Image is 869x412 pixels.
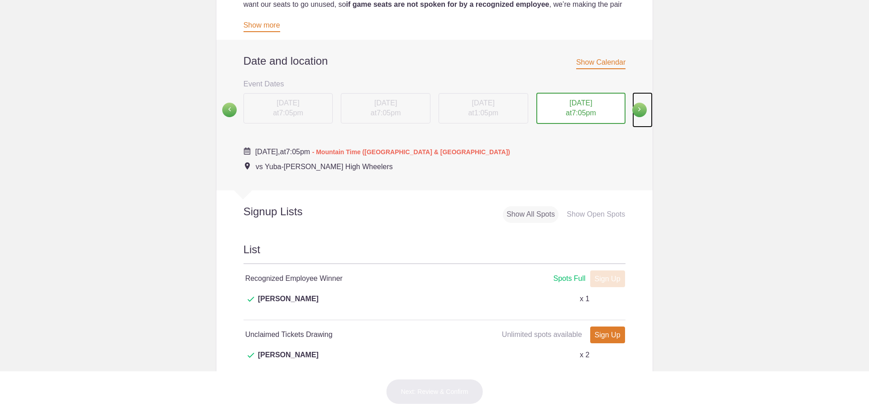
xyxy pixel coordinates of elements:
[576,58,625,69] span: Show Calendar
[569,99,592,107] span: [DATE]
[536,92,626,125] button: [DATE] at7:05pm
[286,148,310,156] span: 7:05pm
[580,294,589,304] p: x 1
[256,163,393,170] span: vs Yuba-[PERSON_NAME] High Wheelers
[216,205,362,218] h2: Signup Lists
[248,297,254,302] img: Check dark green
[346,0,549,8] strong: if game seats are not spoken for by a recognized employee
[244,21,280,32] a: Show more
[563,206,629,223] div: Show Open Spots
[245,329,434,340] h4: Unclaimed Tickets Drawing
[245,162,250,170] img: Event location
[248,353,254,358] img: Check dark green
[258,350,319,371] span: [PERSON_NAME]
[536,93,626,124] div: at
[502,331,582,338] span: Unlimited spots available
[580,350,589,360] p: x 2
[255,148,280,156] span: [DATE],
[553,273,585,284] div: Spots Full
[244,147,251,155] img: Cal purple
[503,206,559,223] div: Show All Spots
[258,294,319,315] span: [PERSON_NAME]
[244,77,626,90] h3: Event Dates
[386,379,483,404] button: Next: Review & Confirm
[590,327,625,343] a: Sign Up
[312,148,510,156] span: - Mountain Time ([GEOGRAPHIC_DATA] & [GEOGRAPHIC_DATA])
[255,148,510,156] span: at
[244,54,626,68] h2: Date and location
[245,273,434,284] h4: Recognized Employee Winner
[572,109,596,117] span: 7:05pm
[244,242,626,264] h2: List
